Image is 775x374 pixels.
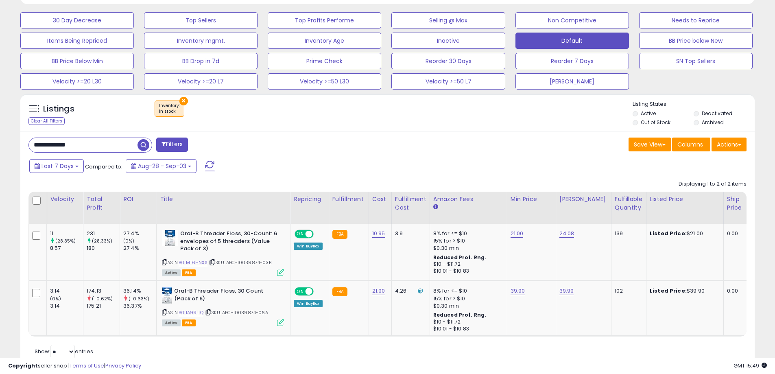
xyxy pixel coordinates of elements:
[179,259,207,266] a: B01MT6HNXS
[162,287,284,325] div: ASIN:
[295,231,306,238] span: ON
[433,302,501,310] div: $0.30 min
[209,259,271,266] span: | SKU: ABC-10039874-03B
[433,287,501,295] div: 8% for <= $10
[20,73,134,90] button: Velocity >=20 L30
[92,238,112,244] small: (28.33%)
[639,12,753,28] button: Needs to Reprice
[712,138,747,151] button: Actions
[391,73,505,90] button: Velocity >=50 L7
[20,12,134,28] button: 30 Day Decrease
[8,362,38,370] strong: Copyright
[559,195,608,203] div: [PERSON_NAME]
[144,12,258,28] button: Top Sellers
[515,53,629,69] button: Reorder 7 Days
[129,295,149,302] small: (-0.63%)
[50,195,80,203] div: Velocity
[162,269,181,276] span: All listings currently available for purchase on Amazon
[372,230,385,238] a: 10.95
[639,53,753,69] button: SN Top Sellers
[559,230,574,238] a: 24.08
[639,33,753,49] button: BB Price below New
[615,195,643,212] div: Fulfillable Quantity
[123,245,156,252] div: 27.4%
[92,295,113,302] small: (-0.62%)
[294,300,323,307] div: Win BuyBox
[615,287,640,295] div: 102
[702,110,732,117] label: Deactivated
[20,33,134,49] button: Items Being Repriced
[515,73,629,90] button: [PERSON_NAME]
[8,362,141,370] div: seller snap | |
[205,309,268,316] span: | SKU: ABC-10039874-06A
[144,73,258,90] button: Velocity >=20 L7
[123,238,135,244] small: (0%)
[159,109,180,114] div: in stock
[433,237,501,245] div: 15% for > $10
[182,269,196,276] span: FBA
[126,159,196,173] button: Aug-28 - Sep-03
[87,287,120,295] div: 174.13
[650,230,717,237] div: $21.00
[433,203,438,211] small: Amazon Fees.
[50,230,83,237] div: 11
[433,245,501,252] div: $0.30 min
[395,195,426,212] div: Fulfillment Cost
[312,288,325,295] span: OFF
[511,230,524,238] a: 21.00
[41,162,74,170] span: Last 7 Days
[174,287,273,304] b: Oral-B Threader Floss, 30 Count (Pack of 6)
[162,319,181,326] span: All listings currently available for purchase on Amazon
[395,230,424,237] div: 3.9
[433,311,487,318] b: Reduced Prof. Rng.
[702,119,724,126] label: Archived
[28,117,65,125] div: Clear All Filters
[35,348,93,355] span: Show: entries
[433,326,501,332] div: $10.01 - $10.83
[433,254,487,261] b: Reduced Prof. Rng.
[332,287,347,296] small: FBA
[179,97,188,105] button: ×
[123,230,156,237] div: 27.4%
[70,362,104,370] a: Terms of Use
[515,33,629,49] button: Default
[144,33,258,49] button: Inventory mgmt.
[559,287,574,295] a: 39.99
[433,268,501,275] div: $10.01 - $10.83
[629,138,671,151] button: Save View
[268,53,381,69] button: Prime Check
[615,230,640,237] div: 139
[50,302,83,310] div: 3.14
[679,180,747,188] div: Displaying 1 to 2 of 2 items
[144,53,258,69] button: BB Drop in 7d
[180,230,279,255] b: Oral-B Threader Floss, 30-Count: 6 envelopes of 5 threaders (Value Pack of 3)
[511,287,525,295] a: 39.90
[268,12,381,28] button: Top Profits Performe
[85,163,122,171] span: Compared to:
[179,309,203,316] a: B01IA99L1Q
[391,33,505,49] button: Inactive
[641,110,656,117] label: Active
[50,287,83,295] div: 3.14
[162,287,172,304] img: 41nctxx-51L._SL40_.jpg
[160,195,287,203] div: Title
[650,195,720,203] div: Listed Price
[295,288,306,295] span: ON
[372,287,385,295] a: 21.90
[268,33,381,49] button: Inventory Age
[433,230,501,237] div: 8% for <= $10
[162,230,284,275] div: ASIN:
[50,295,61,302] small: (0%)
[159,103,180,115] span: Inventory :
[29,159,84,173] button: Last 7 Days
[123,287,156,295] div: 36.14%
[123,195,153,203] div: ROI
[433,295,501,302] div: 15% for > $10
[20,53,134,69] button: BB Price Below Min
[650,287,687,295] b: Listed Price:
[162,230,178,246] img: 41gXX1u5D3L._SL40_.jpg
[268,73,381,90] button: Velocity >=50 L30
[182,319,196,326] span: FBA
[511,195,552,203] div: Min Price
[332,195,365,203] div: Fulfillment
